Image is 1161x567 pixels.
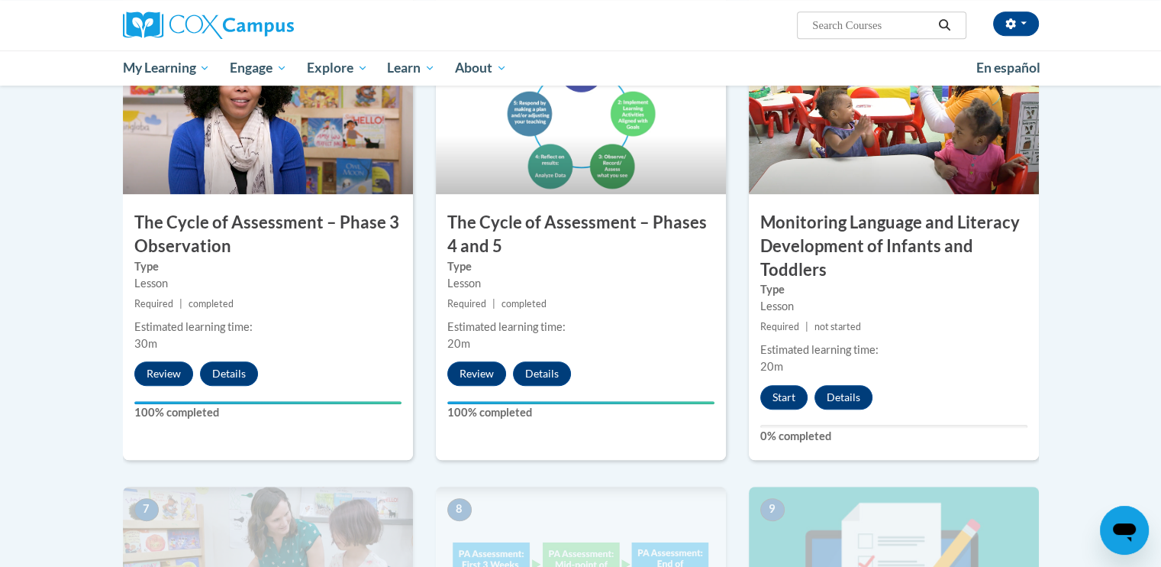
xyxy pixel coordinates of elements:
div: Lesson [134,275,402,292]
span: | [805,321,808,332]
button: Details [814,385,872,410]
span: My Learning [122,59,210,77]
div: Your progress [447,401,714,404]
span: 7 [134,498,159,521]
button: Details [200,361,258,386]
span: completed [189,298,234,309]
div: Lesson [760,298,1027,315]
a: My Learning [113,50,221,86]
span: 8 [447,498,472,521]
img: Course Image [123,41,413,194]
span: completed [501,298,547,309]
a: En español [966,52,1050,84]
div: Estimated learning time: [760,342,1027,358]
div: Main menu [100,50,1062,86]
a: Engage [220,50,297,86]
div: Estimated learning time: [134,319,402,335]
span: | [179,298,182,309]
div: Estimated learning time: [447,319,714,335]
span: About [455,59,507,77]
span: Learn [387,59,435,77]
h3: Monitoring Language and Literacy Development of Infants and Toddlers [749,211,1039,281]
iframe: Button to launch messaging window, conversation in progress [1100,506,1149,555]
span: 9 [760,498,785,521]
div: Your progress [134,401,402,404]
span: 30m [134,337,157,350]
button: Review [447,361,506,386]
label: Type [134,258,402,275]
span: 20m [760,360,783,373]
button: Details [513,361,571,386]
span: 20m [447,337,470,350]
img: Course Image [749,41,1039,194]
input: Search Courses [811,16,933,34]
label: 0% completed [760,428,1027,445]
label: Type [760,281,1027,298]
a: About [445,50,517,86]
button: Start [760,385,808,410]
label: Type [447,258,714,275]
span: Required [134,298,173,309]
img: Cox Campus [123,11,294,39]
img: Course Image [436,41,726,194]
a: Learn [377,50,445,86]
span: | [492,298,495,309]
button: Account Settings [993,11,1039,36]
a: Explore [297,50,378,86]
span: Required [760,321,799,332]
label: 100% completed [134,404,402,421]
button: Search [933,16,956,34]
div: Lesson [447,275,714,292]
button: Review [134,361,193,386]
span: Engage [230,59,287,77]
span: En español [976,60,1040,76]
span: Required [447,298,486,309]
span: not started [814,321,861,332]
h3: The Cycle of Assessment – Phase 3 Observation [123,211,413,258]
label: 100% completed [447,404,714,421]
h3: The Cycle of Assessment – Phases 4 and 5 [436,211,726,258]
span: Explore [307,59,368,77]
a: Cox Campus [123,11,413,39]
